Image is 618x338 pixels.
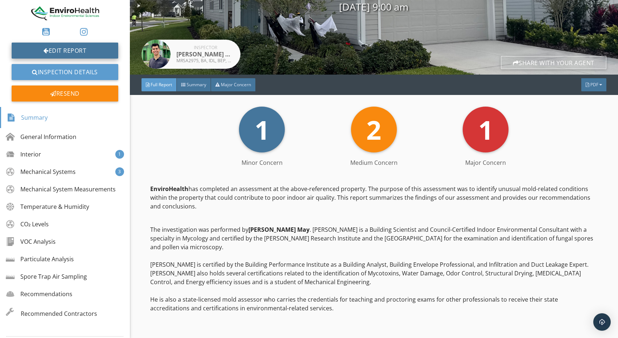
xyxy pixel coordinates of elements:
span: 2 [366,112,381,147]
div: Open Intercom Messenger [593,313,611,331]
div: Minor Concern [206,158,318,167]
div: Temperature & Humidity [6,202,89,211]
span: Summary [187,81,206,88]
a: Inspection Details [12,64,118,80]
p: has completed an assessment at the above-referenced property. The purpose of this assessment was ... [150,184,598,219]
div: [PERSON_NAME] May [176,50,235,59]
div: Interior [6,150,41,159]
p: The investigation was performed by . [PERSON_NAME] is a Building Scientist and Council-Certified ... [150,225,598,313]
div: VOC Analysis [6,237,56,246]
div: Mechanical System Measurements [6,185,116,194]
span: Full Report [151,81,172,88]
span: PDF [590,81,598,88]
strong: [PERSON_NAME] May [248,226,310,234]
div: Resend [12,86,118,102]
span: 1 [255,112,270,147]
div: Major Concern [430,158,542,167]
div: 1 [115,150,124,159]
div: Summary [7,111,48,124]
div: General Information [6,132,76,141]
div: Mechanical Systems [6,167,76,176]
div: 3 [115,167,124,176]
span: Recommended Contractors [21,309,97,318]
img: PNG.png [30,6,100,21]
div: CO₂ Levels [6,220,49,228]
div: MRSA2975, BA, IDL, BEP, WRT, OCT, CIEC [176,59,235,63]
div: Inspector [176,45,235,50]
div: Share with your agent [501,56,606,69]
a: Inspector [PERSON_NAME] May MRSA2975, BA, IDL, BEP, WRT, OCT, CIEC [141,40,240,69]
div: Recommendations [6,290,72,298]
strong: EnviroHealth [150,185,188,193]
img: profile_pic_circle_2.0.png [141,40,171,69]
span: Major Concern [221,81,251,88]
a: Edit Report [12,43,118,59]
span: 1 [478,112,493,147]
div: Particulate Analysis [6,255,74,263]
div: Spore Trap Air Sampling [6,272,87,281]
div: Medium Concern [318,158,430,167]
